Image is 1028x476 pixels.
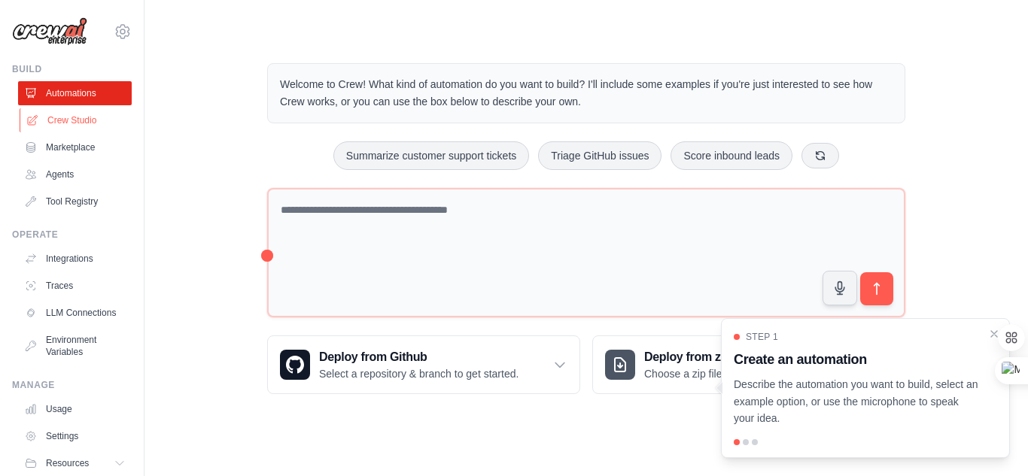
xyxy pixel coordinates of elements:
button: Close walkthrough [988,328,1000,340]
div: Build [12,63,132,75]
button: Score inbound leads [671,141,792,170]
a: Traces [18,274,132,298]
p: Welcome to Crew! What kind of automation do you want to build? I'll include some examples if you'... [280,76,893,111]
button: Triage GitHub issues [538,141,662,170]
h3: Create an automation [734,349,979,370]
h3: Deploy from zip file [644,348,771,366]
a: Marketplace [18,135,132,159]
p: Select a repository & branch to get started. [319,366,519,381]
a: Integrations [18,247,132,271]
iframe: Chat Widget [953,404,1028,476]
span: Resources [46,457,89,469]
img: Logo [12,17,87,46]
a: Settings [18,424,132,448]
button: Summarize customer support tickets [333,141,529,170]
a: LLM Connections [18,301,132,325]
p: Choose a zip file to upload. [644,366,771,381]
div: Manage [12,379,132,391]
p: Describe the automation you want to build, select an example option, or use the microphone to spe... [734,376,979,427]
div: Operate [12,229,132,241]
a: Environment Variables [18,328,132,364]
a: Agents [18,162,132,186]
h3: Deploy from Github [319,348,519,366]
button: Resources [18,451,132,475]
a: Crew Studio [20,108,133,132]
a: Tool Registry [18,189,132,214]
span: Step 1 [746,331,778,343]
a: Usage [18,397,132,421]
a: Automations [18,81,132,105]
